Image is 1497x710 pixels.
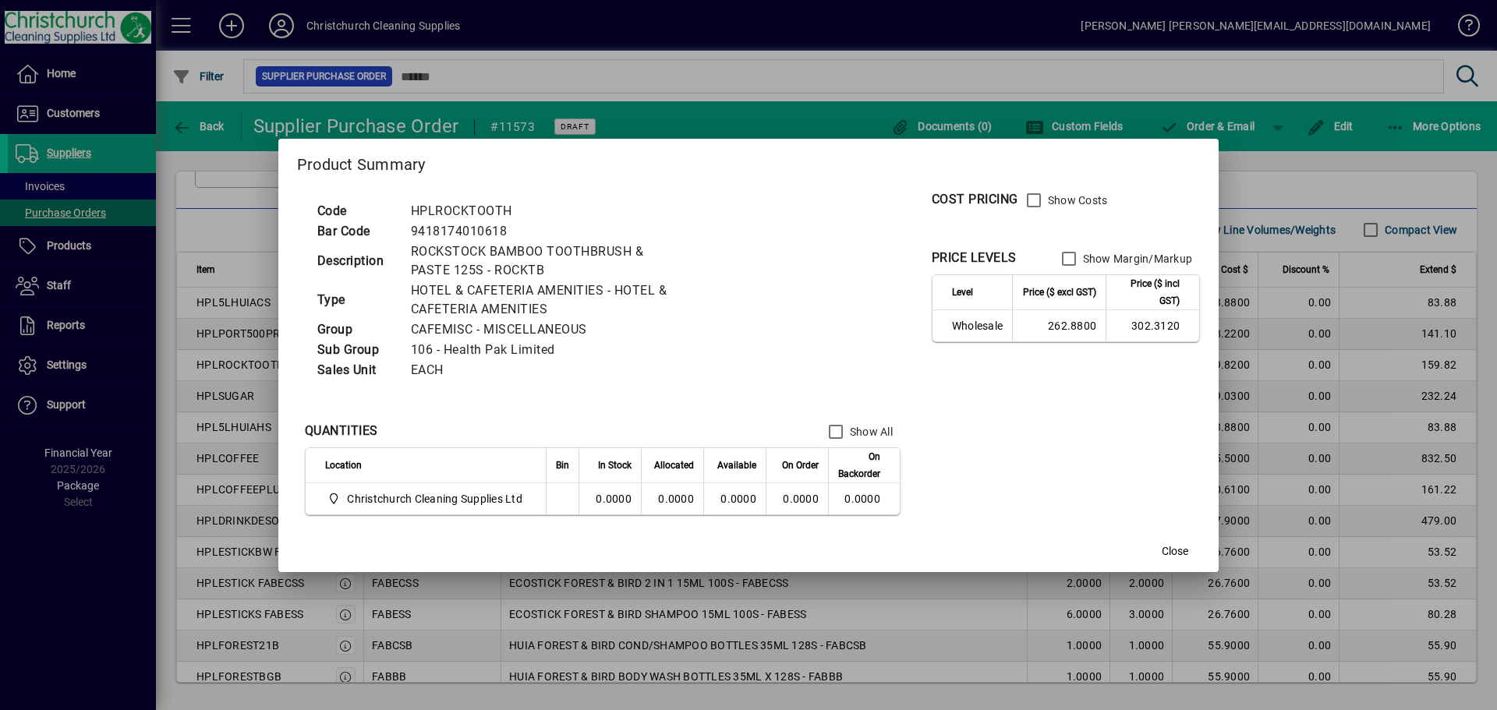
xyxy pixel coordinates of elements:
[403,242,687,281] td: ROCKSTOCK BAMBOO TOOTHBRUSH & PASTE 125S - ROCKTB
[278,139,1219,184] h2: Product Summary
[325,489,529,508] span: Christchurch Cleaning Supplies Ltd
[347,491,522,507] span: Christchurch Cleaning Supplies Ltd
[783,493,819,505] span: 0.0000
[310,221,403,242] td: Bar Code
[305,422,378,440] div: QUANTITIES
[310,201,403,221] td: Code
[403,340,687,360] td: 106 - Health Pak Limited
[579,483,641,514] td: 0.0000
[403,221,687,242] td: 9418174010618
[1045,193,1108,208] label: Show Costs
[403,320,687,340] td: CAFEMISC - MISCELLANEOUS
[1116,275,1180,309] span: Price ($ incl GST)
[717,457,756,474] span: Available
[641,483,703,514] td: 0.0000
[310,340,403,360] td: Sub Group
[310,242,403,281] td: Description
[1150,538,1200,566] button: Close
[1080,251,1193,267] label: Show Margin/Markup
[838,448,880,482] span: On Backorder
[932,190,1018,209] div: COST PRICING
[847,424,893,440] label: Show All
[1162,543,1188,560] span: Close
[1012,310,1106,341] td: 262.8800
[598,457,632,474] span: In Stock
[310,281,403,320] td: Type
[828,483,900,514] td: 0.0000
[932,249,1017,267] div: PRICE LEVELS
[403,360,687,380] td: EACH
[1106,310,1199,341] td: 302.3120
[403,281,687,320] td: HOTEL & CAFETERIA AMENITIES - HOTEL & CAFETERIA AMENITIES
[654,457,694,474] span: Allocated
[703,483,766,514] td: 0.0000
[310,320,403,340] td: Group
[782,457,819,474] span: On Order
[1023,284,1096,301] span: Price ($ excl GST)
[310,360,403,380] td: Sales Unit
[325,457,362,474] span: Location
[952,284,973,301] span: Level
[403,201,687,221] td: HPLROCKTOOTH
[556,457,569,474] span: Bin
[952,318,1003,334] span: Wholesale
